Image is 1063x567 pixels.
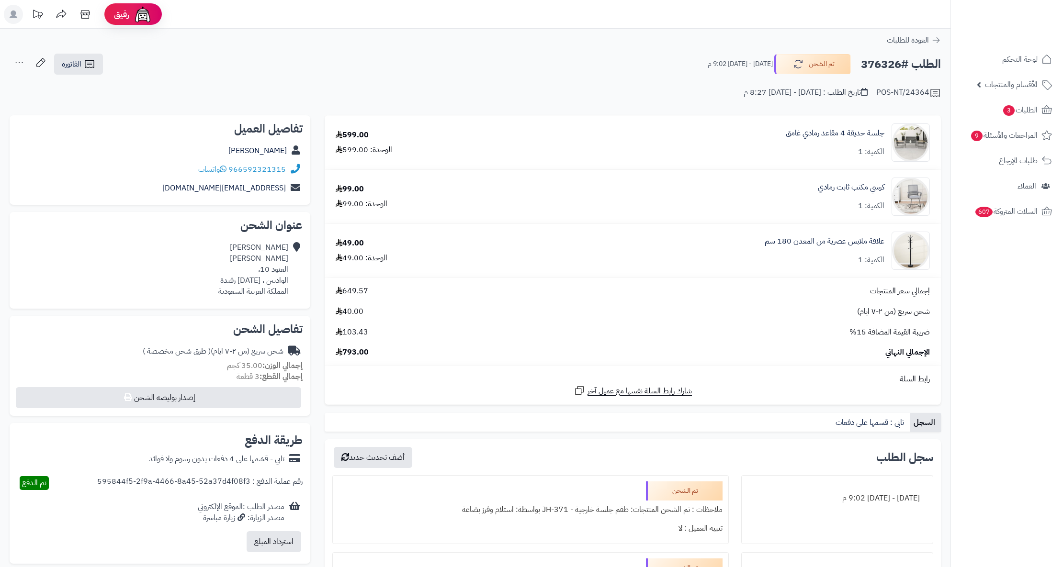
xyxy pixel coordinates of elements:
[892,232,929,270] img: 1752316486-1-90x90.jpg
[22,477,46,489] span: تم الدفع
[832,413,910,432] a: تابي : قسمها على دفعات
[858,255,884,266] div: الكمية: 1
[328,374,937,385] div: رابط السلة
[262,360,303,371] strong: إجمالي الوزن:
[861,55,941,74] h2: الطلب #376326
[339,500,723,519] div: ملاحظات : تم الشحن المنتجات: طقم جلسة خارجية - JH-371 بواسطة: استلام وفرز بضاعة
[1002,53,1038,66] span: لوحة التحكم
[1003,105,1015,116] span: 3
[336,199,387,210] div: الوحدة: 99.00
[747,489,927,508] div: [DATE] - [DATE] 9:02 م
[17,123,303,134] h2: تفاصيل العميل
[114,9,129,20] span: رفيق
[646,481,723,500] div: تم الشحن
[774,54,851,74] button: تم الشحن
[887,34,941,46] a: العودة للطلبات
[198,164,226,175] a: واتساب
[971,131,983,141] span: 9
[143,345,211,357] span: ( طرق شحن مخصصة )
[339,519,723,538] div: تنبيه العميل : لا
[999,154,1038,167] span: طلبات الإرجاع
[54,54,103,75] a: الفاتورة
[985,78,1038,91] span: الأقسام والمنتجات
[876,452,933,463] h3: سجل الطلب
[260,371,303,382] strong: إجمالي القطع:
[1018,179,1036,193] span: العملاء
[198,512,284,523] div: مصدر الزيارة: زيارة مباشرة
[247,531,301,552] button: استرداد المبلغ
[708,59,773,69] small: [DATE] - [DATE] 9:02 م
[970,129,1038,142] span: المراجعات والأسئلة
[149,454,284,465] div: تابي - قسّمها على 4 دفعات بدون رسوم ولا فوائد
[17,323,303,335] h2: تفاصيل الشحن
[336,306,363,317] span: 40.00
[974,205,1038,218] span: السلات المتروكة
[198,501,284,523] div: مصدر الطلب :الموقع الإلكتروني
[910,413,941,432] a: السجل
[849,327,930,338] span: ضريبة القيمة المضافة 15%
[786,128,884,139] a: جلسة حديقة 4 مقاعد رمادي غامق
[245,434,303,446] h2: طريقة الدفع
[228,145,287,156] a: [PERSON_NAME]
[336,286,368,297] span: 649.57
[858,200,884,211] div: الكمية: 1
[744,87,868,98] div: تاريخ الطلب : [DATE] - [DATE] 8:27 م
[336,184,364,195] div: 99.00
[16,387,301,408] button: إصدار بوليصة الشحن
[143,346,283,357] div: شحن سريع (من ٢-٧ ايام)
[1002,103,1038,117] span: الطلبات
[892,123,929,162] img: 1754462711-110119010022-90x90.jpg
[336,130,369,141] div: 599.00
[133,5,152,24] img: ai-face.png
[25,5,49,26] a: تحديثات المنصة
[957,48,1057,71] a: لوحة التحكم
[336,145,392,156] div: الوحدة: 599.00
[574,385,692,397] a: شارك رابط السلة نفسها مع عميل آخر
[957,124,1057,147] a: المراجعات والأسئلة9
[218,242,288,297] div: [PERSON_NAME] [PERSON_NAME] العنود 10، الواديين ، [DATE] رفيدة المملكة العربية السعودية
[885,347,930,358] span: الإجمالي النهائي
[887,34,929,46] span: العودة للطلبات
[957,149,1057,172] a: طلبات الإرجاع
[228,164,286,175] a: 966592321315
[237,371,303,382] small: 3 قطعة
[62,58,81,70] span: الفاتورة
[957,200,1057,223] a: السلات المتروكة607
[957,99,1057,122] a: الطلبات3
[336,327,368,338] span: 103.43
[227,360,303,371] small: 35.00 كجم
[17,220,303,231] h2: عنوان الشحن
[97,476,303,490] div: رقم عملية الدفع : 595844f5-2f9a-4466-8a45-52a37d4f08f3
[998,26,1054,46] img: logo-2.png
[857,306,930,317] span: شحن سريع (من ٢-٧ ايام)
[336,347,369,358] span: 793.00
[818,182,884,193] a: كرسي مكتب ثابت رمادي
[765,236,884,247] a: علاقة ملابس عصرية من المعدن 180 سم
[588,386,692,397] span: شارك رابط السلة نفسها مع عميل آخر
[334,447,412,468] button: أضف تحديث جديد
[870,286,930,297] span: إجمالي سعر المنتجات
[957,175,1057,198] a: العملاء
[336,253,387,264] div: الوحدة: 49.00
[858,146,884,157] div: الكمية: 1
[876,87,941,99] div: POS-NT/24364
[336,238,364,249] div: 49.00
[975,207,993,217] span: 607
[162,182,286,194] a: [EMAIL_ADDRESS][DOMAIN_NAME]
[892,178,929,216] img: 1750581797-1-90x90.jpg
